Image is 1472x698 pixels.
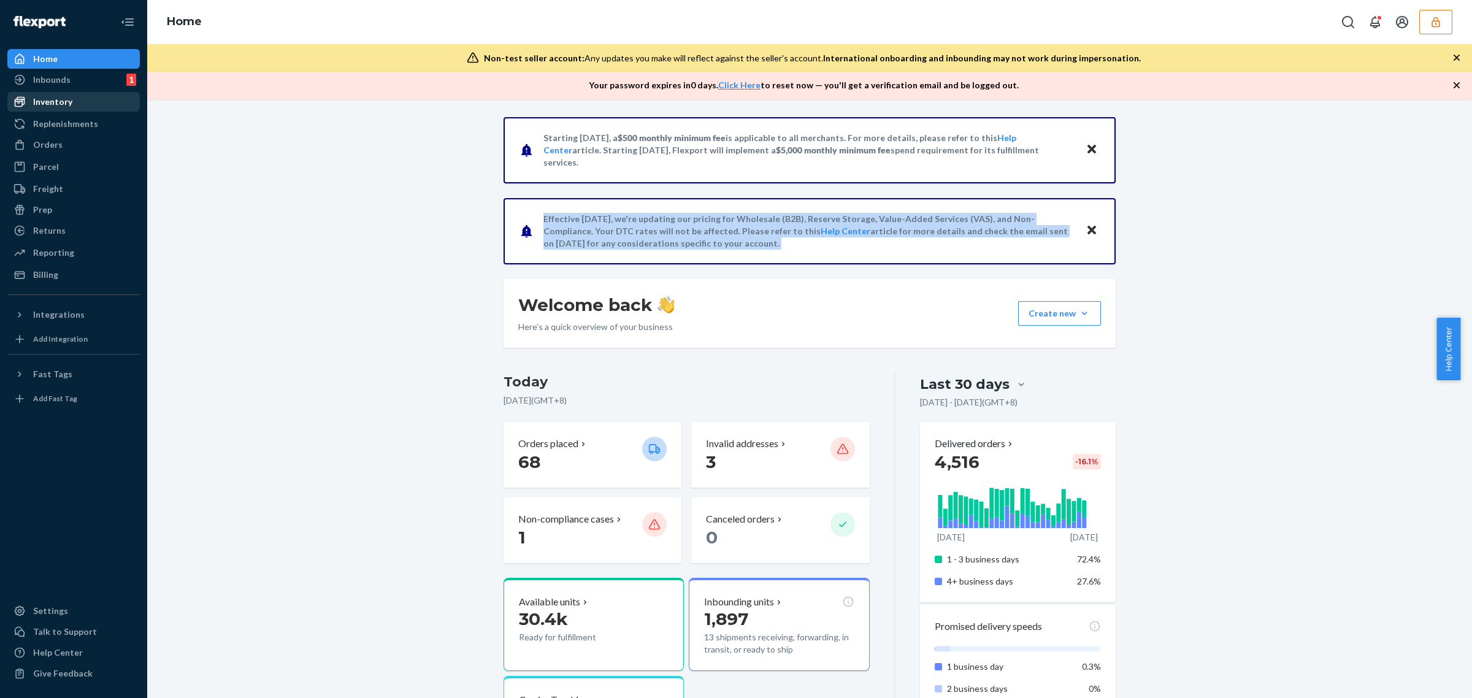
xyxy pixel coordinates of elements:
p: 4+ business days [947,575,1068,588]
button: Available units30.4kReady for fulfillment [504,578,684,671]
a: Billing [7,265,140,285]
div: Reporting [33,247,74,259]
p: [DATE] [1070,531,1098,543]
button: Help Center [1436,318,1460,380]
button: Open account menu [1390,10,1414,34]
span: 4,516 [935,451,979,472]
p: Invalid addresses [706,437,778,451]
div: Give Feedback [33,667,93,680]
p: Here’s a quick overview of your business [518,321,675,333]
button: Close [1084,222,1100,240]
a: Freight [7,179,140,199]
p: Orders placed [518,437,578,451]
div: Integrations [33,309,85,321]
button: Inbounding units1,89713 shipments receiving, forwarding, in transit, or ready to ship [689,578,869,671]
button: Invalid addresses 3 [691,422,869,488]
span: 0% [1089,683,1101,694]
a: Add Integration [7,329,140,349]
p: Canceled orders [706,512,775,526]
div: Inbounds [33,74,71,86]
div: Last 30 days [920,375,1010,394]
a: Parcel [7,157,140,177]
ol: breadcrumbs [157,4,212,40]
p: Non-compliance cases [518,512,614,526]
p: 1 business day [947,661,1068,673]
span: 3 [706,451,716,472]
button: Open notifications [1363,10,1387,34]
p: 1 - 3 business days [947,553,1068,566]
button: Give Feedback [7,664,140,683]
h3: Today [504,372,870,392]
p: 2 business days [947,683,1068,695]
button: Fast Tags [7,364,140,384]
button: Delivered orders [935,437,1015,451]
div: Fast Tags [33,368,72,380]
img: Flexport logo [13,16,66,28]
img: hand-wave emoji [657,296,675,313]
div: Returns [33,224,66,237]
button: Canceled orders 0 [691,497,869,563]
p: Inbounding units [704,595,774,609]
a: Home [167,15,202,28]
a: Replenishments [7,114,140,134]
p: [DATE] ( GMT+8 ) [504,394,870,407]
span: $500 monthly minimum fee [618,132,726,143]
button: Create new [1018,301,1101,326]
button: Open Search Box [1336,10,1360,34]
p: [DATE] [937,531,965,543]
a: Inbounds1 [7,70,140,90]
div: Any updates you make will reflect against the seller's account. [484,52,1141,64]
span: Non-test seller account: [484,53,585,63]
div: Billing [33,269,58,281]
a: Help Center [821,226,870,236]
div: Prep [33,204,52,216]
div: Home [33,53,58,65]
span: $5,000 monthly minimum fee [776,145,891,155]
a: Settings [7,601,140,621]
span: International onboarding and inbounding may not work during impersonation. [823,53,1141,63]
a: Prep [7,200,140,220]
a: Click Here [718,80,761,90]
span: 30.4k [519,608,568,629]
div: Orders [33,139,63,151]
button: Non-compliance cases 1 [504,497,681,563]
p: Ready for fulfillment [519,631,632,643]
button: Close [1084,141,1100,159]
span: 1,897 [704,608,748,629]
p: [DATE] - [DATE] ( GMT+8 ) [920,396,1018,408]
div: Replenishments [33,118,98,130]
div: Inventory [33,96,72,108]
div: Freight [33,183,63,195]
span: 68 [518,451,540,472]
div: Add Fast Tag [33,393,77,404]
button: Integrations [7,305,140,324]
p: 13 shipments receiving, forwarding, in transit, or ready to ship [704,631,854,656]
div: -16.1 % [1073,454,1101,469]
div: Talk to Support [33,626,97,638]
p: Promised delivery speeds [935,619,1042,634]
span: 0 [706,527,718,548]
div: Help Center [33,646,83,659]
div: Settings [33,605,68,617]
a: Help Center [7,643,140,662]
a: Inventory [7,92,140,112]
a: Returns [7,221,140,240]
span: 72.4% [1077,554,1101,564]
div: Parcel [33,161,59,173]
a: Add Fast Tag [7,389,140,408]
div: 1 [126,74,136,86]
a: Orders [7,135,140,155]
div: Add Integration [33,334,88,344]
a: Talk to Support [7,622,140,642]
p: Effective [DATE], we're updating our pricing for Wholesale (B2B), Reserve Storage, Value-Added Se... [543,213,1074,250]
a: Home [7,49,140,69]
button: Orders placed 68 [504,422,681,488]
span: 0.3% [1082,661,1101,672]
a: Reporting [7,243,140,263]
span: 27.6% [1077,576,1101,586]
button: Close Navigation [115,10,140,34]
p: Starting [DATE], a is applicable to all merchants. For more details, please refer to this article... [543,132,1074,169]
p: Available units [519,595,580,609]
